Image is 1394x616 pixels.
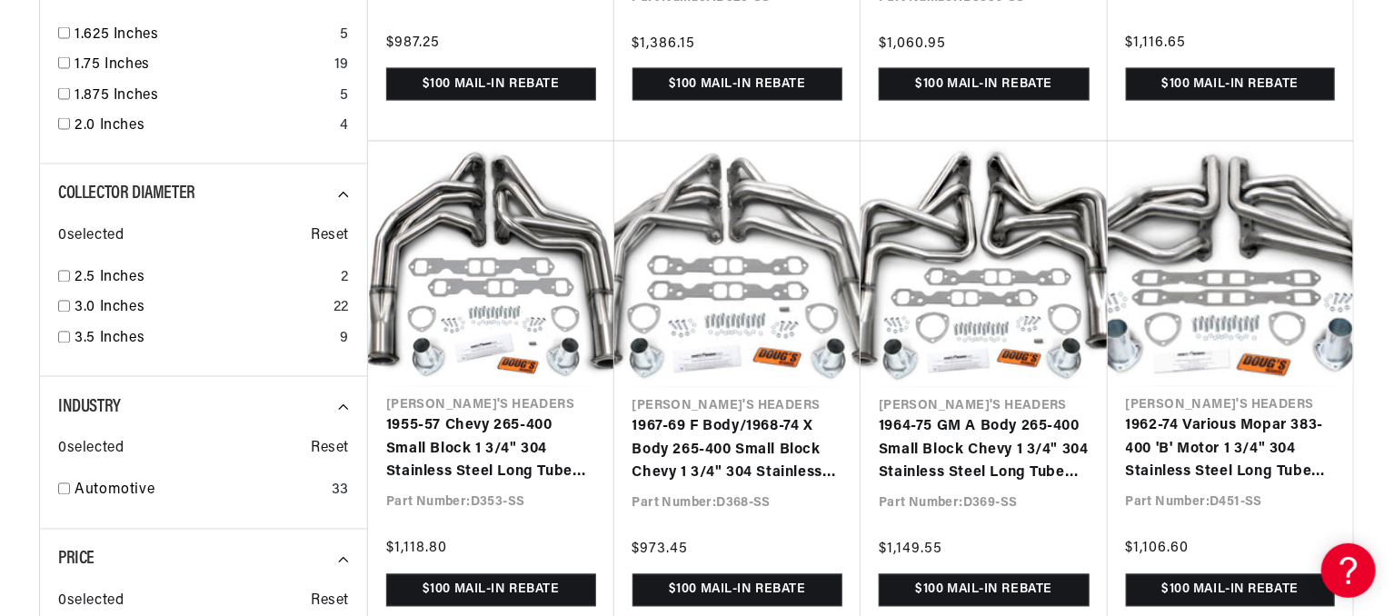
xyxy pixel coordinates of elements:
[879,416,1090,486] a: 1964-75 GM A Body 265-400 Small Block Chevy 1 3/4" 304 Stainless Steel Long Tube Header with 3" C...
[340,84,349,108] div: 5
[58,551,95,569] span: Price
[75,480,324,503] a: Automotive
[340,328,349,352] div: 9
[311,225,349,249] span: Reset
[386,415,596,485] a: 1955-57 Chevy 265-400 Small Block 1 3/4" 304 Stainless Steel Long Tube Header with 3" Collector
[75,297,326,321] a: 3.0 Inches
[58,438,124,462] span: 0 selected
[75,84,333,108] a: 1.875 Inches
[341,267,349,291] div: 2
[58,591,124,614] span: 0 selected
[75,24,333,47] a: 1.625 Inches
[75,267,334,291] a: 2.5 Inches
[75,54,327,77] a: 1.75 Inches
[340,114,349,138] div: 4
[332,480,349,503] div: 33
[311,591,349,614] span: Reset
[311,438,349,462] span: Reset
[632,416,843,486] a: 1967-69 F Body/1968-74 X Body 265-400 Small Block Chevy 1 3/4" 304 Stainless Steel Long Tube Head...
[1126,415,1336,485] a: 1962-74 Various Mopar 383-400 'B' Motor 1 3/4" 304 Stainless Steel Long Tube Header with 3" Colle...
[58,185,195,204] span: Collector Diameter
[75,114,333,138] a: 2.0 Inches
[334,54,349,77] div: 19
[58,399,121,417] span: Industry
[75,328,333,352] a: 3.5 Inches
[334,297,349,321] div: 22
[340,24,349,47] div: 5
[58,225,124,249] span: 0 selected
